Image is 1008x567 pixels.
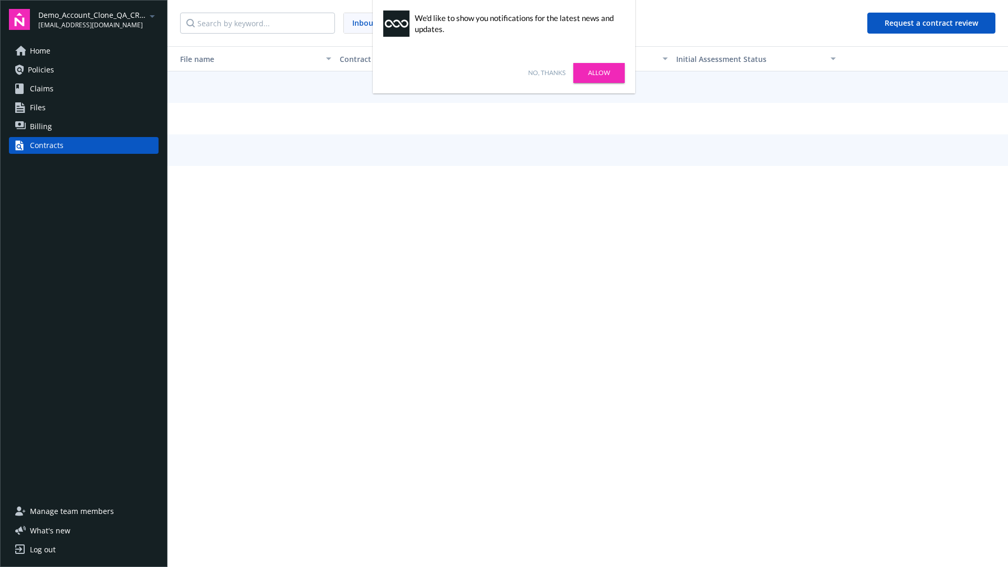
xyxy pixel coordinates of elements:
[573,63,625,83] a: Allow
[9,43,159,59] a: Home
[146,9,159,22] a: arrowDropDown
[180,13,335,34] input: Search by keyword...
[9,80,159,97] a: Claims
[9,137,159,154] a: Contracts
[38,9,159,30] button: Demo_Account_Clone_QA_CR_Tests_Demo[EMAIL_ADDRESS][DOMAIN_NAME]arrowDropDown
[415,13,619,35] div: We'd like to show you notifications for the latest news and updates.
[9,99,159,116] a: Files
[38,20,146,30] span: [EMAIL_ADDRESS][DOMAIN_NAME]
[30,525,70,536] span: What ' s new
[344,13,391,33] span: Inbound
[30,80,54,97] span: Claims
[9,503,159,520] a: Manage team members
[867,13,995,34] button: Request a contract review
[172,54,320,65] div: File name
[676,54,824,65] div: Toggle SortBy
[9,118,159,135] a: Billing
[30,118,52,135] span: Billing
[30,503,114,520] span: Manage team members
[9,61,159,78] a: Policies
[340,54,488,65] div: Contract title
[9,9,30,30] img: navigator-logo.svg
[676,54,766,64] span: Initial Assessment Status
[38,9,146,20] span: Demo_Account_Clone_QA_CR_Tests_Demo
[335,46,503,71] button: Contract title
[9,525,87,536] button: What's new
[28,61,54,78] span: Policies
[30,99,46,116] span: Files
[30,541,56,558] div: Log out
[30,137,64,154] div: Contracts
[352,17,383,28] span: Inbound
[172,54,320,65] div: Toggle SortBy
[30,43,50,59] span: Home
[528,68,565,78] a: No, thanks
